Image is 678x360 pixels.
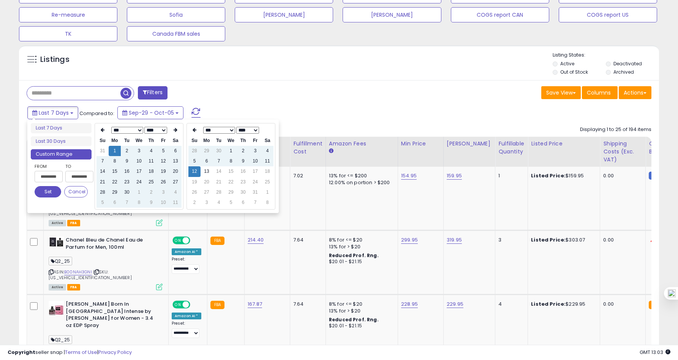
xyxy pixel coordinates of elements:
td: 29 [225,187,237,197]
td: 26 [157,177,169,187]
button: Last 7 Days [27,106,78,119]
span: 2025-10-13 13:03 GMT [640,349,670,356]
td: 7 [249,197,261,208]
span: Last 7 Days [39,109,69,117]
span: ON [173,237,183,244]
td: 13 [201,166,213,177]
td: 22 [109,177,121,187]
div: 4 [498,301,522,308]
b: Listed Price: [531,300,566,308]
a: 159.95 [447,172,462,180]
span: FBA [67,284,80,291]
td: 28 [96,187,109,197]
td: 23 [121,177,133,187]
td: 1 [133,187,145,197]
td: 28 [213,187,225,197]
button: COGS report US [559,7,657,22]
th: Mo [201,136,213,146]
div: 13% for > $20 [329,308,392,314]
th: We [133,136,145,146]
th: Th [237,136,249,146]
td: 19 [157,166,169,177]
th: Sa [169,136,182,146]
th: Fr [249,136,261,146]
td: 14 [96,166,109,177]
div: ASIN: [49,237,163,289]
td: 4 [145,146,157,156]
button: Actions [619,86,651,99]
div: 0.00 [603,237,640,243]
button: Save View [541,86,581,99]
div: Amazon AI * [172,313,201,319]
div: Shipping Costs (Exc. VAT) [603,140,642,164]
th: Su [188,136,201,146]
label: Deactivated [613,60,642,67]
span: All listings currently available for purchase on Amazon [49,284,66,291]
button: Sofia [127,7,225,22]
td: 20 [201,177,213,187]
td: 16 [237,166,249,177]
div: ASIN: [49,172,163,225]
div: [PERSON_NAME] [447,140,492,148]
td: 28 [188,146,201,156]
th: Su [96,136,109,146]
td: 9 [237,156,249,166]
button: Canada FBM sales [127,26,225,41]
td: 4 [261,146,273,156]
b: [PERSON_NAME] Born In [GEOGRAPHIC_DATA] Intense by [PERSON_NAME] for Women - 3.4 oz EDP Spray [66,301,158,331]
td: 8 [225,156,237,166]
button: Filters [138,86,168,99]
button: COGS report CAN [451,7,549,22]
label: From [35,163,61,170]
a: 299.95 [401,236,418,244]
b: Listed Price: [531,236,566,243]
td: 18 [145,166,157,177]
td: 9 [145,197,157,208]
td: 5 [225,197,237,208]
img: one_i.png [668,289,676,297]
small: Amazon Fees. [329,148,333,155]
button: Cancel [64,186,88,197]
td: 29 [201,146,213,156]
td: 24 [133,177,145,187]
td: 21 [96,177,109,187]
button: TK [19,26,117,41]
span: OFF [189,237,201,244]
td: 22 [225,177,237,187]
h5: Listings [40,54,70,65]
td: 12 [157,156,169,166]
th: We [225,136,237,146]
div: Preset: [172,257,201,274]
span: Q2_25 [49,335,72,344]
a: 214.40 [248,236,264,244]
strong: Copyright [8,349,35,356]
div: 13% for <= $200 [329,172,392,179]
span: Q2_25 [49,257,72,265]
div: 7.64 [293,301,320,308]
span: | SKU: [US_VEHICLE_IDENTIFICATION_NUMBER] [49,269,132,280]
div: 8% for <= $20 [329,301,392,308]
button: Re-measure [19,7,117,22]
td: 10 [157,197,169,208]
label: Out of Stock [560,69,588,75]
div: seller snap | | [8,349,132,356]
div: 3 [498,237,522,243]
button: Columns [582,86,618,99]
div: Cost (Exc. VAT) [248,140,287,156]
td: 25 [145,177,157,187]
a: Privacy Policy [98,349,132,356]
div: $20.01 - $21.15 [329,259,392,265]
td: 3 [133,146,145,156]
td: 30 [213,146,225,156]
div: Preset: [172,321,201,338]
span: Compared to: [79,110,114,117]
div: $303.07 [531,237,594,243]
div: 13% for > $20 [329,243,392,250]
a: B00NAH3GNI [64,269,92,275]
div: 8% for <= $20 [329,237,392,243]
div: Displaying 1 to 25 of 194 items [580,126,651,133]
th: Tu [213,136,225,146]
b: Reduced Prof. Rng. [329,252,379,259]
p: Listing States: [553,52,659,59]
td: 1 [225,146,237,156]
